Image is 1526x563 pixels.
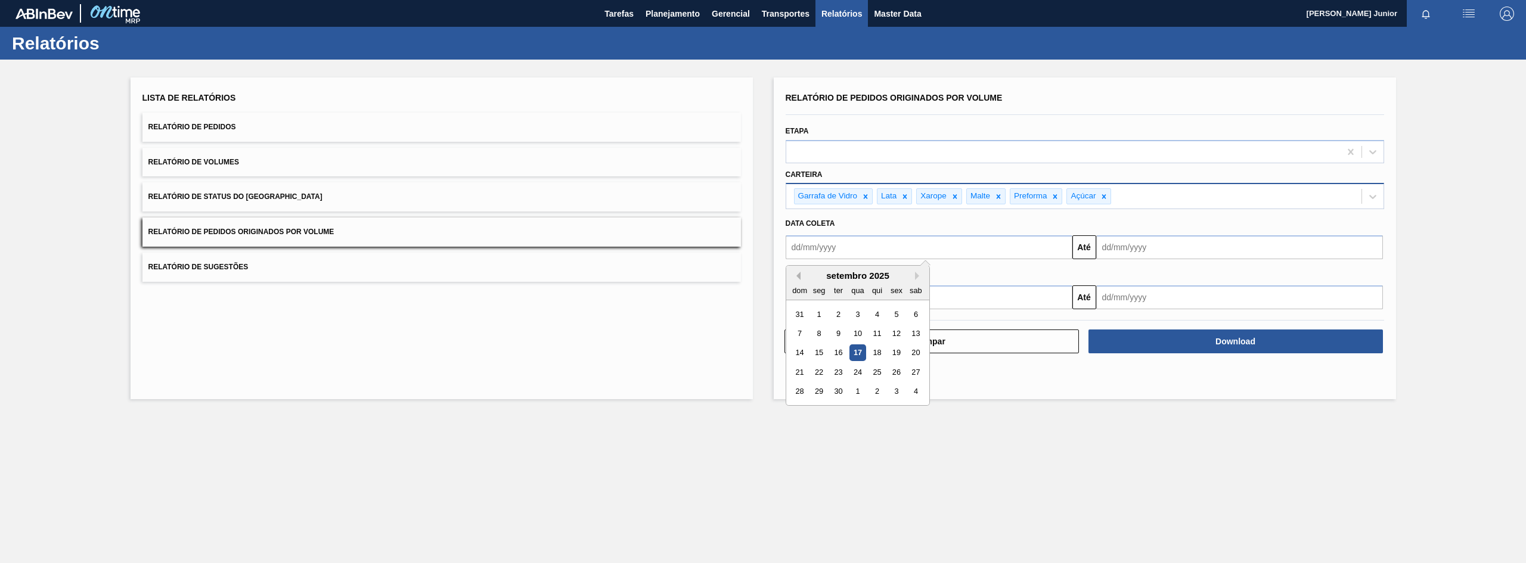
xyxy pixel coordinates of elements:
[792,364,808,380] div: Choose domingo, 21 de setembro de 2025
[811,345,827,361] div: Choose segunda-feira, 15 de setembro de 2025
[792,384,808,400] div: Choose domingo, 28 de setembro de 2025
[907,306,923,322] div: Choose sábado, 6 de setembro de 2025
[849,364,866,380] div: Choose quarta-feira, 24 de setembro de 2025
[907,345,923,361] div: Choose sábado, 20 de setembro de 2025
[148,263,249,271] span: Relatório de Sugestões
[1088,329,1383,353] button: Download
[907,364,923,380] div: Choose sábado, 27 de setembro de 2025
[1067,189,1097,204] div: Açúcar
[821,7,862,21] span: Relatórios
[148,158,239,166] span: Relatório de Volumes
[830,364,846,380] div: Choose terça-feira, 23 de setembro de 2025
[1010,189,1049,204] div: Preforma
[869,345,885,361] div: Choose quinta-feira, 18 de setembro de 2025
[1096,235,1383,259] input: dd/mm/yyyy
[792,272,801,280] button: Previous Month
[142,217,741,247] button: Relatório de Pedidos Originados por Volume
[849,282,866,298] div: qua
[15,8,73,19] img: TNhmsLtSVTkK8tSr43FrP2fwEKptu5GPRR3wAAAABJRU5ErkJggg==
[869,306,885,322] div: Choose quinta-feira, 4 de setembro de 2025
[142,182,741,211] button: Relatório de Status do [GEOGRAPHIC_DATA]
[967,189,992,204] div: Malte
[1096,285,1383,309] input: dd/mm/yyyy
[811,364,827,380] div: Choose segunda-feira, 22 de setembro de 2025
[915,272,923,280] button: Next Month
[811,325,827,341] div: Choose segunda-feira, 8 de setembro de 2025
[830,384,846,400] div: Choose terça-feira, 30 de setembro de 2025
[142,93,236,102] span: Lista de Relatórios
[790,304,925,401] div: month 2025-09
[888,306,904,322] div: Choose sexta-feira, 5 de setembro de 2025
[142,113,741,142] button: Relatório de Pedidos
[604,7,634,21] span: Tarefas
[869,282,885,298] div: qui
[1500,7,1514,21] img: Logout
[792,282,808,298] div: dom
[830,345,846,361] div: Choose terça-feira, 16 de setembro de 2025
[148,123,236,131] span: Relatório de Pedidos
[1407,5,1445,22] button: Notificações
[1462,7,1476,21] img: userActions
[849,325,866,341] div: Choose quarta-feira, 10 de setembro de 2025
[849,384,866,400] div: Choose quarta-feira, 1 de outubro de 2025
[888,345,904,361] div: Choose sexta-feira, 19 de setembro de 2025
[792,325,808,341] div: Choose domingo, 7 de setembro de 2025
[917,189,948,204] div: Xarope
[907,384,923,400] div: Choose sábado, 4 de outubro de 2025
[888,282,904,298] div: sex
[849,306,866,322] div: Choose quarta-feira, 3 de setembro de 2025
[795,189,860,204] div: Garrafa de Vidro
[646,7,700,21] span: Planejamento
[792,345,808,361] div: Choose domingo, 14 de setembro de 2025
[907,282,923,298] div: sab
[907,325,923,341] div: Choose sábado, 13 de setembro de 2025
[786,170,823,179] label: Carteira
[786,93,1003,102] span: Relatório de Pedidos Originados por Volume
[1072,285,1096,309] button: Até
[12,36,224,50] h1: Relatórios
[712,7,750,21] span: Gerencial
[142,148,741,177] button: Relatório de Volumes
[786,235,1072,259] input: dd/mm/yyyy
[830,306,846,322] div: Choose terça-feira, 2 de setembro de 2025
[1072,235,1096,259] button: Até
[786,270,929,281] div: setembro 2025
[888,364,904,380] div: Choose sexta-feira, 26 de setembro de 2025
[148,192,322,201] span: Relatório de Status do [GEOGRAPHIC_DATA]
[869,384,885,400] div: Choose quinta-feira, 2 de outubro de 2025
[792,306,808,322] div: Choose domingo, 31 de agosto de 2025
[869,325,885,341] div: Choose quinta-feira, 11 de setembro de 2025
[811,384,827,400] div: Choose segunda-feira, 29 de setembro de 2025
[142,253,741,282] button: Relatório de Sugestões
[148,228,334,236] span: Relatório de Pedidos Originados por Volume
[811,306,827,322] div: Choose segunda-feira, 1 de setembro de 2025
[786,219,835,228] span: Data coleta
[888,384,904,400] div: Choose sexta-feira, 3 de outubro de 2025
[849,345,866,361] div: Choose quarta-feira, 17 de setembro de 2025
[869,364,885,380] div: Choose quinta-feira, 25 de setembro de 2025
[874,7,921,21] span: Master Data
[811,282,827,298] div: seg
[762,7,809,21] span: Transportes
[888,325,904,341] div: Choose sexta-feira, 12 de setembro de 2025
[784,329,1079,353] button: Limpar
[786,127,809,135] label: Etapa
[830,325,846,341] div: Choose terça-feira, 9 de setembro de 2025
[877,189,898,204] div: Lata
[830,282,846,298] div: ter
